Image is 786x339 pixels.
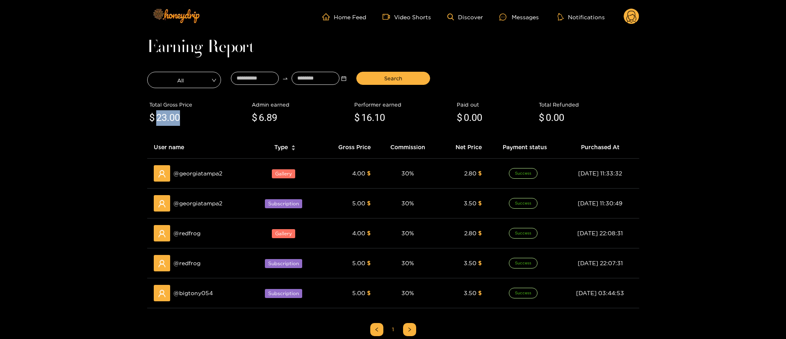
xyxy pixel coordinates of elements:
span: Success [509,168,538,179]
span: 3.50 [464,200,476,206]
a: Video Shorts [383,13,431,20]
div: Total Gross Price [149,100,248,109]
span: $ [539,110,544,126]
span: $ [457,110,462,126]
span: All [148,74,221,86]
th: Payment status [488,136,561,159]
div: Messages [499,12,539,22]
span: 0 [546,112,551,123]
span: @ georgiatampa2 [173,199,222,208]
th: User name [147,136,251,159]
span: 3.50 [464,290,476,296]
span: .10 [372,112,385,123]
span: $ [149,110,155,126]
span: Success [509,228,538,239]
span: [DATE] 22:08:31 [577,230,623,236]
a: Home Feed [322,13,366,20]
li: Previous Page [370,323,383,336]
span: Type [274,143,288,152]
th: Commission [377,136,438,159]
li: 1 [387,323,400,336]
span: 30 % [401,290,414,296]
span: @ redfrog [173,259,200,268]
span: home [322,13,334,20]
span: Subscription [265,289,302,298]
a: Discover [447,14,483,20]
th: Net Price [438,136,488,159]
span: [DATE] 03:44:53 [576,290,624,296]
span: 30 % [401,200,414,206]
span: 4.00 [352,230,365,236]
div: Performer earned [354,100,453,109]
span: 4.00 [352,170,365,176]
span: caret-up [291,144,296,148]
button: right [403,323,416,336]
span: .00 [551,112,564,123]
span: $ [252,110,257,126]
span: to [282,75,288,82]
button: left [370,323,383,336]
span: [DATE] 22:07:31 [578,260,623,266]
th: Purchased At [561,136,639,159]
span: right [407,327,412,332]
span: $ [478,200,482,206]
span: $ [367,230,371,236]
div: Paid out [457,100,535,109]
span: user [158,289,166,298]
div: Total Refunded [539,100,637,109]
span: 5.00 [352,260,365,266]
span: Gallery [272,229,295,238]
span: 3.50 [464,260,476,266]
span: 2.80 [464,230,476,236]
button: Search [356,72,430,85]
span: .89 [264,112,277,123]
span: 30 % [401,260,414,266]
span: 30 % [401,170,414,176]
span: @ georgiatampa2 [173,169,222,178]
span: .00 [469,112,482,123]
span: @ bigtony054 [173,289,213,298]
span: 5.00 [352,290,365,296]
span: Success [509,288,538,298]
span: $ [354,110,360,126]
span: Success [509,258,538,268]
span: video-camera [383,13,394,20]
th: Gross Price [319,136,377,159]
span: 23 [156,112,167,123]
span: @ redfrog [173,229,200,238]
span: left [374,327,379,332]
a: 1 [387,323,399,336]
span: 16 [361,112,372,123]
span: 5.00 [352,200,365,206]
span: swap-right [282,75,288,82]
span: Success [509,198,538,209]
li: Next Page [403,323,416,336]
button: Notifications [555,13,607,21]
span: Subscription [265,199,302,208]
span: Gallery [272,169,295,178]
span: Subscription [265,259,302,268]
span: $ [478,260,482,266]
h1: Earning Report [147,42,639,53]
span: Search [384,74,402,82]
span: user [158,230,166,238]
span: user [158,170,166,178]
span: user [158,259,166,268]
span: $ [478,230,482,236]
span: $ [367,200,371,206]
span: user [158,200,166,208]
span: .00 [167,112,180,123]
span: 6 [259,112,264,123]
span: $ [367,260,371,266]
span: $ [478,170,482,176]
span: 0 [464,112,469,123]
span: $ [478,290,482,296]
span: [DATE] 11:33:32 [578,170,622,176]
span: $ [367,290,371,296]
span: [DATE] 11:30:49 [578,200,622,206]
span: caret-down [291,147,296,152]
div: Admin earned [252,100,350,109]
span: 30 % [401,230,414,236]
span: 2.80 [464,170,476,176]
span: $ [367,170,371,176]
